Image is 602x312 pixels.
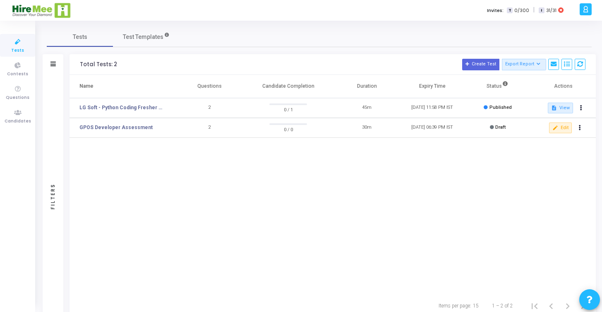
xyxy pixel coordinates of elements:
[7,71,28,78] span: Contests
[465,75,530,98] th: Status
[49,151,57,242] div: Filters
[549,122,572,133] button: Edit
[533,6,535,14] span: |
[79,104,164,111] a: LG Soft - Python Coding Fresher AI and ML
[439,302,471,310] div: Items per page:
[489,105,512,110] span: Published
[492,302,513,310] div: 1 – 2 of 2
[70,75,177,98] th: Name
[539,7,544,14] span: I
[334,75,400,98] th: Duration
[334,98,400,118] td: 45m
[12,2,72,19] img: logo
[177,118,242,138] td: 2
[400,118,465,138] td: [DATE] 06:39 PM IST
[11,47,24,54] span: Tests
[123,33,163,41] span: Test Templates
[551,105,557,111] mat-icon: description
[80,61,117,68] div: Total Tests: 2
[269,105,307,113] span: 0 / 1
[269,125,307,133] span: 0 / 0
[334,118,400,138] td: 30m
[495,125,506,130] span: Draft
[5,118,31,125] span: Candidates
[73,33,87,41] span: Tests
[502,59,546,70] button: Export Report
[400,75,465,98] th: Expiry Time
[530,75,596,98] th: Actions
[487,7,504,14] label: Invites:
[79,124,153,131] a: GPOS Developer Assessment
[177,98,242,118] td: 2
[177,75,242,98] th: Questions
[400,98,465,118] td: [DATE] 11:58 PM IST
[507,7,512,14] span: T
[473,302,479,310] div: 15
[6,94,29,101] span: Questions
[514,7,529,14] span: 0/300
[552,125,558,131] mat-icon: edit
[548,103,573,113] button: View
[242,75,334,98] th: Candidate Completion
[462,59,499,70] button: Create Test
[546,7,556,14] span: 31/31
